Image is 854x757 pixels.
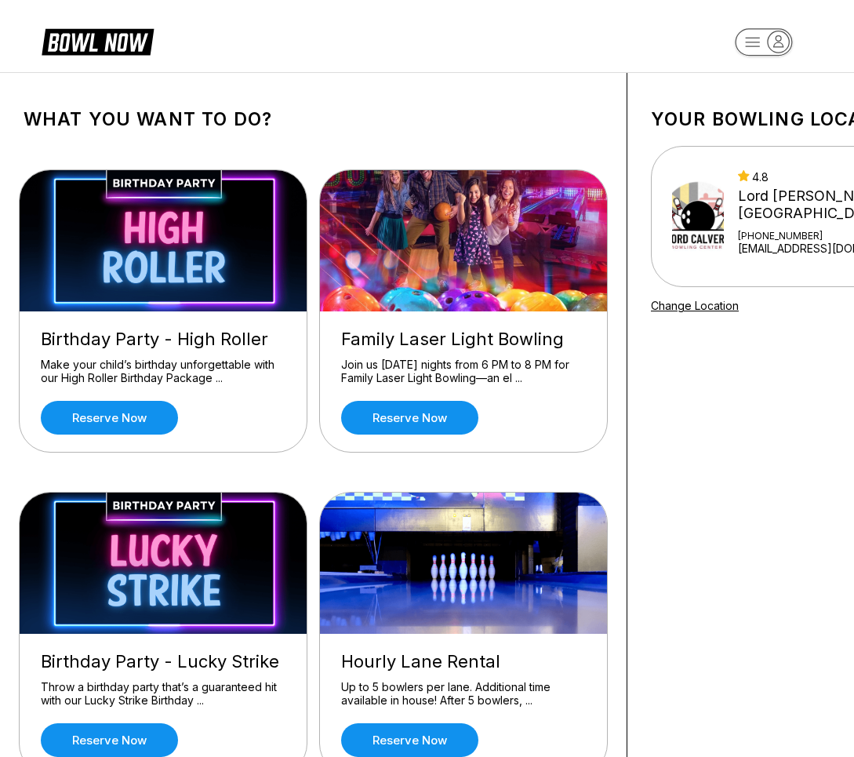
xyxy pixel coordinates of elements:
[341,358,586,385] div: Join us [DATE] nights from 6 PM to 8 PM for Family Laser Light Bowling—an el ...
[41,651,285,672] div: Birthday Party - Lucky Strike
[20,170,308,311] img: Birthday Party - High Roller
[41,329,285,350] div: Birthday Party - High Roller
[672,173,724,260] img: Lord Calvert Bowling Center
[341,401,478,435] a: Reserve now
[41,358,285,385] div: Make your child’s birthday unforgettable with our High Roller Birthday Package ...
[651,299,739,312] a: Change Location
[24,108,603,130] h1: What you want to do?
[320,170,609,311] img: Family Laser Light Bowling
[341,723,478,757] a: Reserve now
[341,329,586,350] div: Family Laser Light Bowling
[341,651,586,672] div: Hourly Lane Rental
[320,493,609,634] img: Hourly Lane Rental
[20,493,308,634] img: Birthday Party - Lucky Strike
[41,401,178,435] a: Reserve now
[41,680,285,708] div: Throw a birthday party that’s a guaranteed hit with our Lucky Strike Birthday ...
[341,680,586,708] div: Up to 5 bowlers per lane. Additional time available in house! After 5 bowlers, ...
[41,723,178,757] a: Reserve now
